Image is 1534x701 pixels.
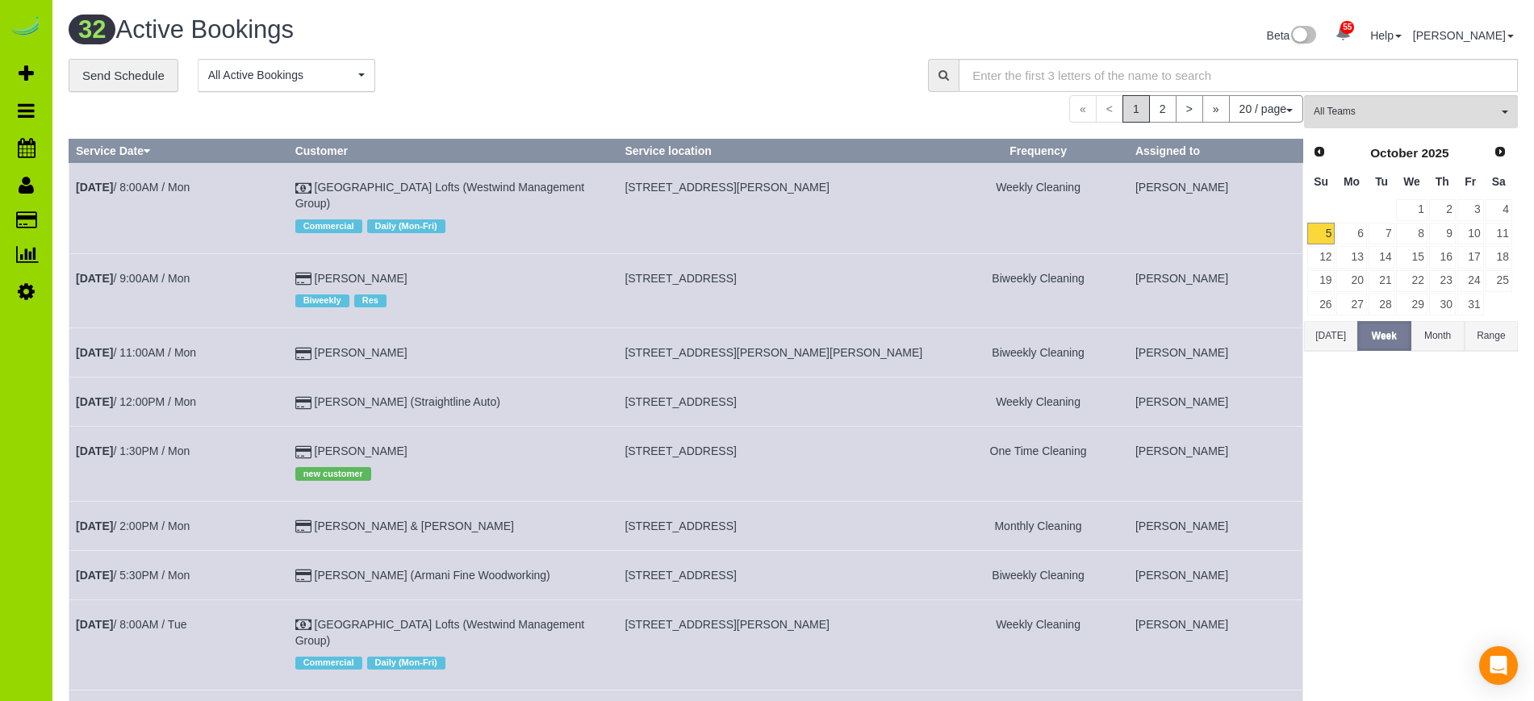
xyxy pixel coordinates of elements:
a: [GEOGRAPHIC_DATA] Lofts (Westwind Management Group) [295,618,584,647]
a: 22 [1396,270,1427,292]
a: 14 [1369,246,1395,268]
span: Thursday [1436,175,1449,188]
i: Credit Card Payment [295,273,311,285]
span: [STREET_ADDRESS] [625,519,736,532]
a: 7 [1369,223,1395,244]
td: Schedule date [69,163,289,253]
span: Prev [1313,145,1326,158]
span: Next [1494,145,1507,158]
a: [DATE]/ 8:00AM / Tue [76,618,186,631]
a: 5 [1307,223,1335,244]
span: [STREET_ADDRESS] [625,395,736,408]
td: Assigned to [1128,328,1302,378]
i: Credit Card Payment [295,521,311,532]
td: Schedule date [69,501,289,550]
div: Open Intercom Messenger [1479,646,1518,685]
td: Service location [618,328,948,378]
td: Schedule date [69,378,289,427]
span: 1 [1122,95,1150,123]
span: 32 [69,15,115,44]
b: [DATE] [76,444,113,457]
span: Friday [1465,175,1476,188]
a: [PERSON_NAME] [1413,29,1514,42]
a: 19 [1307,270,1335,292]
span: new customer [295,467,371,480]
ol: All Teams [1304,95,1518,120]
span: [STREET_ADDRESS][PERSON_NAME] [625,181,830,194]
td: Service location [618,427,948,501]
span: Commercial [295,219,362,232]
td: Schedule date [69,328,289,378]
span: < [1096,95,1123,123]
a: 29 [1396,294,1427,315]
i: Check Payment [295,620,311,631]
td: Service location [618,378,948,427]
span: Saturday [1492,175,1506,188]
a: 16 [1429,246,1456,268]
a: 8 [1396,223,1427,244]
b: [DATE] [76,618,113,631]
td: Service location [618,501,948,550]
a: Send Schedule [69,59,178,93]
td: Assigned to [1128,163,1302,253]
a: [DATE]/ 12:00PM / Mon [76,395,196,408]
b: [DATE] [76,346,113,359]
th: Assigned to [1128,140,1302,163]
td: Assigned to [1128,550,1302,599]
button: All Active Bookings [198,59,375,92]
td: Customer [288,550,618,599]
span: Wednesday [1403,175,1420,188]
button: All Teams [1304,95,1518,128]
a: 15 [1396,246,1427,268]
a: 31 [1457,294,1484,315]
i: Credit Card Payment [295,398,311,409]
td: Customer [288,427,618,501]
a: Help [1370,29,1402,42]
span: 2025 [1421,146,1448,160]
span: [STREET_ADDRESS] [625,444,736,457]
a: 17 [1457,246,1484,268]
span: « [1069,95,1097,123]
b: [DATE] [76,181,113,194]
a: [DATE]/ 5:30PM / Mon [76,569,190,582]
a: [PERSON_NAME] [315,272,408,285]
td: Frequency [948,427,1129,501]
i: Credit Card Payment [295,348,311,360]
b: [DATE] [76,519,113,532]
a: 55 [1327,16,1359,52]
span: Daily (Mon-Fri) [367,657,445,670]
a: [DATE]/ 2:00PM / Mon [76,519,190,532]
a: [PERSON_NAME] & [PERSON_NAME] [315,519,514,532]
a: 10 [1457,223,1484,244]
a: [DATE]/ 11:00AM / Mon [76,346,196,359]
td: Frequency [948,163,1129,253]
a: 25 [1486,270,1512,292]
a: [PERSON_NAME] (Armani Fine Woodworking) [315,569,550,582]
td: Customer [288,599,618,690]
span: Commercial [295,657,362,670]
a: [DATE]/ 8:00AM / Mon [76,181,190,194]
i: Check Payment [295,183,311,194]
a: 3 [1457,199,1484,221]
span: All Active Bookings [208,67,354,83]
a: [GEOGRAPHIC_DATA] Lofts (Westwind Management Group) [295,181,584,210]
i: Credit Card Payment [295,447,311,458]
td: Assigned to [1128,427,1302,501]
span: [STREET_ADDRESS][PERSON_NAME][PERSON_NAME] [625,346,922,359]
span: [STREET_ADDRESS][PERSON_NAME] [625,618,830,631]
span: Daily (Mon-Fri) [367,219,445,232]
button: 20 / page [1229,95,1303,123]
b: [DATE] [76,395,113,408]
th: Frequency [948,140,1129,163]
td: Assigned to [1128,253,1302,328]
th: Customer [288,140,618,163]
img: Automaid Logo [10,16,42,39]
i: Credit Card Payment [295,570,311,582]
td: Service location [618,163,948,253]
a: [PERSON_NAME] (Straightline Auto) [315,395,500,408]
td: Frequency [948,550,1129,599]
nav: Pagination navigation [1069,95,1303,123]
a: 13 [1336,246,1366,268]
td: Service location [618,599,948,690]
